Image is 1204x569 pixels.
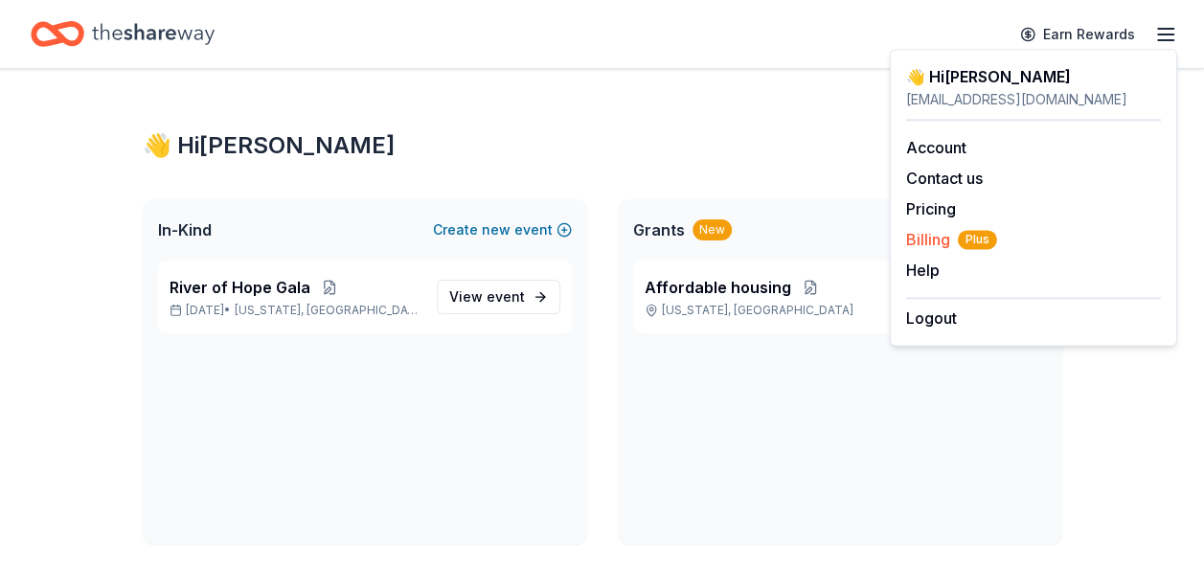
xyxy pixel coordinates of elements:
[170,276,310,299] span: River of Hope Gala
[958,230,997,249] span: Plus
[433,218,572,241] button: Createnewevent
[143,130,1062,161] div: 👋 Hi [PERSON_NAME]
[906,199,956,218] a: Pricing
[633,218,685,241] span: Grants
[482,218,511,241] span: new
[437,280,560,314] a: View event
[1009,17,1147,52] a: Earn Rewards
[906,167,983,190] button: Contact us
[906,88,1161,111] div: [EMAIL_ADDRESS][DOMAIN_NAME]
[645,276,791,299] span: Affordable housing
[645,303,888,318] p: [US_STATE], [GEOGRAPHIC_DATA]
[906,228,997,251] span: Billing
[487,288,525,305] span: event
[906,228,997,251] button: BillingPlus
[449,285,525,308] span: View
[906,259,940,282] button: Help
[235,303,420,318] span: [US_STATE], [GEOGRAPHIC_DATA]
[31,11,215,57] a: Home
[693,219,732,240] div: New
[906,307,957,330] button: Logout
[158,218,212,241] span: In-Kind
[906,138,966,157] a: Account
[906,65,1161,88] div: 👋 Hi [PERSON_NAME]
[170,303,421,318] p: [DATE] •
